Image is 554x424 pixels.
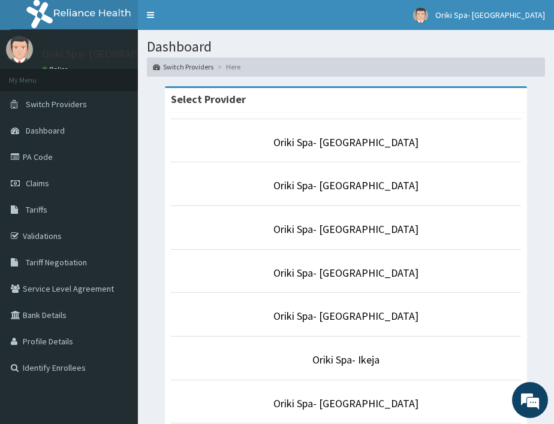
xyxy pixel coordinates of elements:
img: User Image [6,36,33,63]
h1: Dashboard [147,39,545,54]
a: Oriki Spa- [GEOGRAPHIC_DATA] [273,178,418,192]
a: Oriki Spa- [GEOGRAPHIC_DATA] [273,266,418,280]
span: Switch Providers [26,99,87,110]
span: Tariff Negotiation [26,257,87,268]
span: Tariffs [26,204,47,215]
img: User Image [413,8,428,23]
a: Switch Providers [153,62,213,72]
span: Claims [26,178,49,189]
a: Oriki Spa- Ikeja [312,353,380,367]
a: Online [42,65,71,74]
a: Oriki Spa- [GEOGRAPHIC_DATA] [273,309,418,323]
li: Here [215,62,240,72]
strong: Select Provider [171,92,246,106]
a: Oriki Spa- [GEOGRAPHIC_DATA] [273,222,418,236]
span: Oriki Spa- [GEOGRAPHIC_DATA] [435,10,545,20]
a: Oriki Spa- [GEOGRAPHIC_DATA] [273,396,418,410]
span: Dashboard [26,125,65,136]
a: Oriki Spa- [GEOGRAPHIC_DATA] [273,135,418,149]
p: Oriki Spa- [GEOGRAPHIC_DATA] [42,49,188,59]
